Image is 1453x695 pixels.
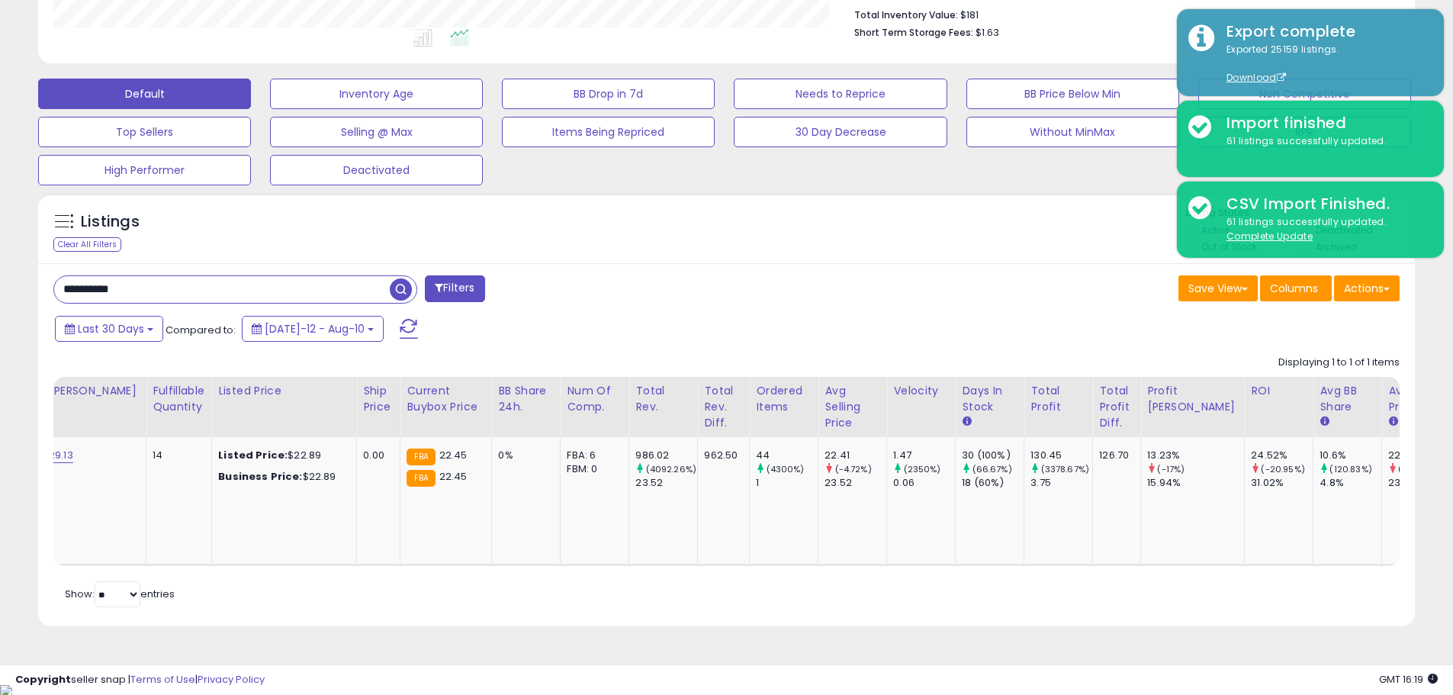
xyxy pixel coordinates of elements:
div: 0% [498,449,548,462]
a: Privacy Policy [198,672,265,687]
b: Business Price: [218,469,302,484]
a: Download [1226,71,1286,84]
div: 44 [756,449,818,462]
div: Total Rev. [635,383,691,415]
div: 130.45 [1030,449,1092,462]
button: Top Sellers [38,117,251,147]
button: Actions [1334,275,1400,301]
button: Items Being Repriced [502,117,715,147]
div: CSV Import Finished. [1215,193,1432,215]
span: [DATE]-12 - Aug-10 [265,321,365,336]
div: 13.23% [1147,449,1244,462]
div: $22.89 [218,470,345,484]
div: FBA: 6 [567,449,617,462]
small: (-4.72%) [835,463,872,475]
small: (3378.67%) [1041,463,1090,475]
b: Total Inventory Value: [854,8,958,21]
div: Current Buybox Price [407,383,485,415]
div: 15.94% [1147,476,1244,490]
div: 61 listings successfully updated. [1215,134,1432,149]
button: Filters [425,275,484,302]
button: Default [38,79,251,109]
small: (66.67%) [972,463,1012,475]
small: (-17%) [1157,463,1185,475]
div: Total Rev. Diff. [704,383,743,431]
div: 0.06 [893,476,955,490]
small: (-20.95%) [1261,463,1304,475]
button: [DATE]-12 - Aug-10 [242,316,384,342]
div: 23.52 [635,476,697,490]
div: 23.43 [1388,476,1450,490]
div: Export complete [1215,21,1432,43]
small: Days In Stock. [962,415,971,429]
div: Total Profit [1030,383,1086,415]
div: [PERSON_NAME] [49,383,140,399]
div: Exported 25159 listings. [1215,43,1432,85]
div: 22.14 [1388,449,1450,462]
div: Listed Price [218,383,350,399]
div: 4.8% [1320,476,1381,490]
small: (4300%) [767,463,805,475]
small: (120.83%) [1329,463,1371,475]
div: 986.02 [635,449,697,462]
div: 24.52% [1251,449,1313,462]
div: Avg BB Share [1320,383,1375,415]
small: FBA [407,470,435,487]
div: $22.89 [218,449,345,462]
span: $1.63 [976,25,999,40]
div: 30 (100%) [962,449,1024,462]
div: seller snap | | [15,673,265,687]
button: 30 Day Decrease [734,117,947,147]
div: 18 (60%) [962,476,1024,490]
div: 1.47 [893,449,955,462]
b: Short Term Storage Fees: [854,26,973,39]
span: 22.45 [439,469,468,484]
div: 22.41 [825,449,886,462]
div: 61 listings successfully updated. [1215,215,1432,243]
div: Import finished [1215,112,1432,134]
u: Complete Update [1226,230,1313,243]
div: Fulfillable Quantity [153,383,205,415]
button: Columns [1260,275,1332,301]
a: Terms of Use [130,672,195,687]
div: Ordered Items [756,383,812,415]
div: BB Share 24h. [498,383,554,415]
div: Total Profit Diff. [1099,383,1134,431]
small: Avg Win Price. [1388,415,1397,429]
span: Compared to: [166,323,236,337]
strong: Copyright [15,672,71,687]
div: 23.52 [825,476,886,490]
button: BB Drop in 7d [502,79,715,109]
div: 31.02% [1251,476,1313,490]
div: Num of Comp. [567,383,622,415]
b: Listed Price: [218,448,288,462]
div: 0.00 [363,449,388,462]
div: Ship Price [363,383,394,415]
div: ROI [1251,383,1307,399]
div: FBM: 0 [567,462,617,476]
div: 126.70 [1099,449,1129,462]
button: Deactivated [270,155,483,185]
small: (-5.51%) [1398,463,1433,475]
div: Days In Stock [962,383,1017,415]
a: 29.13 [49,448,73,463]
div: 962.50 [704,449,738,462]
h5: Listings [81,211,140,233]
div: 10.6% [1320,449,1381,462]
button: Inventory Age [270,79,483,109]
span: 22.45 [439,448,468,462]
div: Avg Selling Price [825,383,880,431]
button: Save View [1178,275,1258,301]
small: (4092.26%) [646,463,697,475]
button: High Performer [38,155,251,185]
span: Last 30 Days [78,321,144,336]
span: Show: entries [65,587,175,601]
div: Displaying 1 to 1 of 1 items [1278,356,1400,370]
div: Profit [PERSON_NAME] [1147,383,1238,415]
div: 14 [153,449,200,462]
button: BB Price Below Min [966,79,1179,109]
div: Velocity [893,383,949,399]
small: (2350%) [904,463,941,475]
button: Selling @ Max [270,117,483,147]
small: FBA [407,449,435,465]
